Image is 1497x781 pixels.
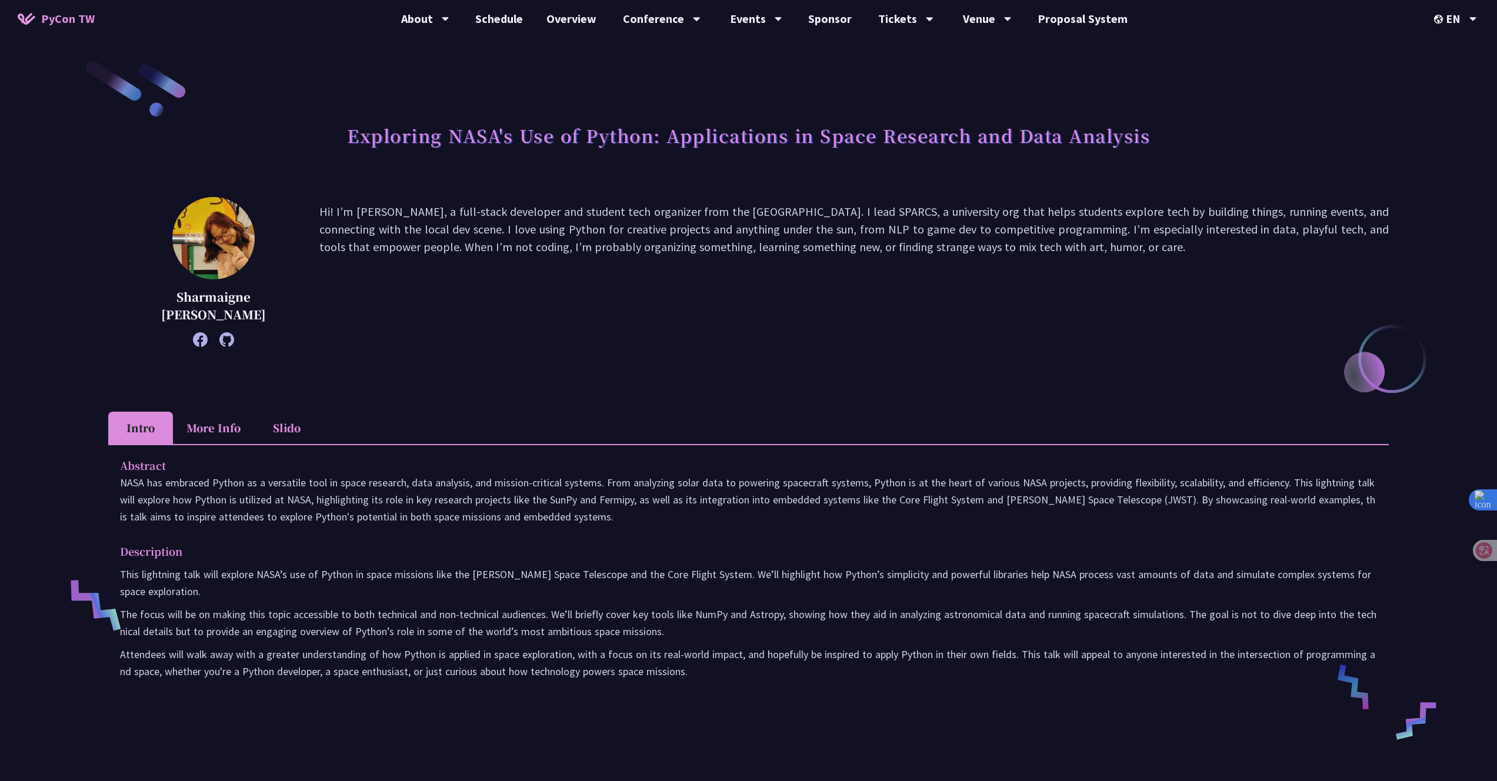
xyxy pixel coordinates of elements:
[319,203,1389,341] p: Hi! I’m [PERSON_NAME], a full-stack developer and student tech organizer from the [GEOGRAPHIC_DAT...
[254,412,319,444] li: Slido
[173,412,254,444] li: More Info
[120,566,1377,600] p: This lightning talk will explore NASA’s use of Python in space missions like the [PERSON_NAME] Sp...
[41,10,95,28] span: PyCon TW
[18,13,35,25] img: Home icon of PyCon TW 2025
[120,474,1377,525] p: NASA has embraced Python as a versatile tool in space research, data analysis, and mission-critic...
[120,543,1353,560] p: Description
[1434,15,1446,24] img: Locale Icon
[108,412,173,444] li: Intro
[347,118,1150,153] h1: Exploring NASA's Use of Python: Applications in Space Research and Data Analysis
[138,288,290,323] p: Sharmaigne [PERSON_NAME]
[120,646,1377,680] p: Attendees will walk away with a greater understanding of how Python is applied in space explorati...
[172,197,255,279] img: Sharmaigne Angelie Mabano
[120,457,1353,474] p: Abstract
[120,606,1377,640] p: The focus will be on making this topic accessible to both technical and non-technical audiences. ...
[6,4,106,34] a: PyCon TW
